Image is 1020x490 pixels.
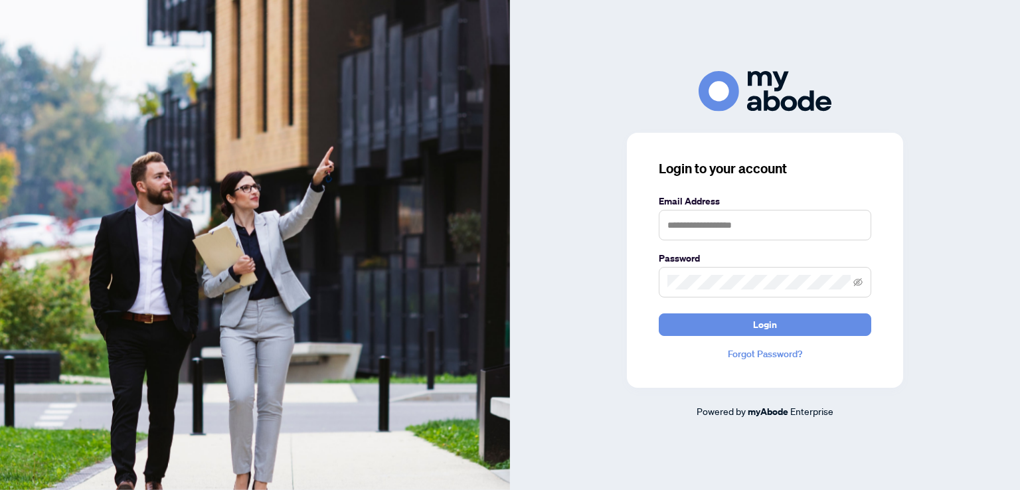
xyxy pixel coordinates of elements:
a: myAbode [748,404,788,419]
span: Powered by [697,405,746,417]
span: Enterprise [790,405,833,417]
span: Login [753,314,777,335]
img: ma-logo [699,71,831,112]
label: Email Address [659,194,871,208]
h3: Login to your account [659,159,871,178]
button: Login [659,313,871,336]
label: Password [659,251,871,266]
span: eye-invisible [853,278,863,287]
a: Forgot Password? [659,347,871,361]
